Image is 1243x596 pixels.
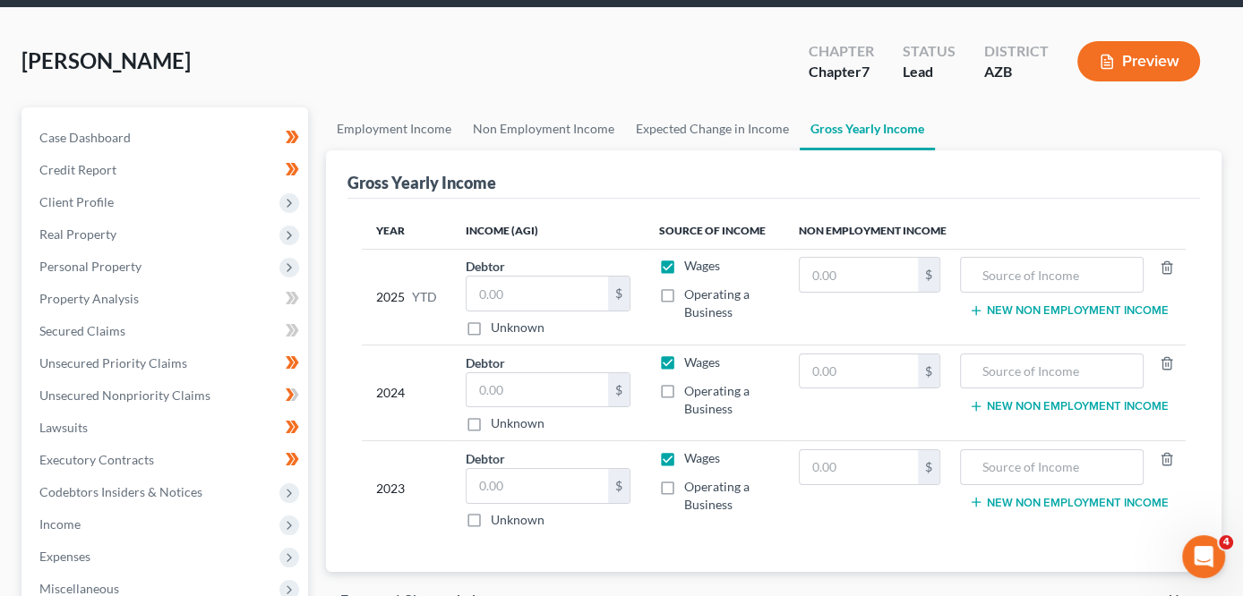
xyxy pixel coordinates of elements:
[608,373,630,407] div: $
[39,323,125,338] span: Secured Claims
[39,516,81,532] span: Income
[809,41,874,62] div: Chapter
[684,354,720,370] span: Wages
[467,373,608,407] input: 0.00
[25,444,308,476] a: Executory Contracts
[969,303,1169,318] button: New Non Employment Income
[39,549,90,564] span: Expenses
[25,315,308,347] a: Secured Claims
[1219,535,1233,549] span: 4
[491,511,544,529] label: Unknown
[25,347,308,379] a: Unsecured Priority Claims
[608,277,630,311] div: $
[684,258,720,273] span: Wages
[784,213,1186,249] th: Non Employment Income
[862,63,870,80] span: 7
[25,412,308,444] a: Lawsuits
[645,213,784,249] th: Source of Income
[347,172,496,193] div: Gross Yearly Income
[903,62,956,82] div: Lead
[809,62,874,82] div: Chapter
[970,258,1134,292] input: Source of Income
[39,484,202,499] span: Codebtors Insiders & Notices
[39,387,210,403] span: Unsecured Nonpriority Claims
[608,469,630,503] div: $
[684,286,750,319] span: Operating a Business
[39,452,154,467] span: Executory Contracts
[39,291,139,306] span: Property Analysis
[903,41,956,62] div: Status
[362,213,451,249] th: Year
[412,288,437,306] span: YTD
[625,107,800,150] a: Expected Change in Income
[918,354,939,388] div: $
[984,41,1049,62] div: District
[684,479,750,512] span: Operating a Business
[25,283,308,315] a: Property Analysis
[491,414,544,432] label: Unknown
[918,258,939,292] div: $
[466,257,505,276] label: Debtor
[684,383,750,416] span: Operating a Business
[970,354,1134,388] input: Source of Income
[969,495,1169,509] button: New Non Employment Income
[376,257,437,336] div: 2025
[1077,41,1200,81] button: Preview
[467,469,608,503] input: 0.00
[39,194,114,209] span: Client Profile
[39,355,187,370] span: Unsecured Priority Claims
[918,450,939,484] div: $
[39,130,131,145] span: Case Dashboard
[462,107,625,150] a: Non Employment Income
[21,47,191,73] span: [PERSON_NAME]
[376,449,437,529] div: 2023
[800,354,918,388] input: 0.00
[800,107,935,150] a: Gross Yearly Income
[969,399,1169,413] button: New Non Employment Income
[1182,535,1225,578] iframe: Intercom live chat
[466,353,505,372] label: Debtor
[25,122,308,154] a: Case Dashboard
[39,259,141,274] span: Personal Property
[800,258,918,292] input: 0.00
[970,450,1134,484] input: Source of Income
[466,449,505,468] label: Debtor
[451,213,645,249] th: Income (AGI)
[39,226,116,242] span: Real Property
[326,107,462,150] a: Employment Income
[39,420,88,435] span: Lawsuits
[39,162,116,177] span: Credit Report
[25,379,308,412] a: Unsecured Nonpriority Claims
[684,450,720,465] span: Wages
[39,581,119,596] span: Miscellaneous
[984,62,1049,82] div: AZB
[467,277,608,311] input: 0.00
[491,319,544,336] label: Unknown
[25,154,308,186] a: Credit Report
[376,353,437,433] div: 2024
[800,450,918,484] input: 0.00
